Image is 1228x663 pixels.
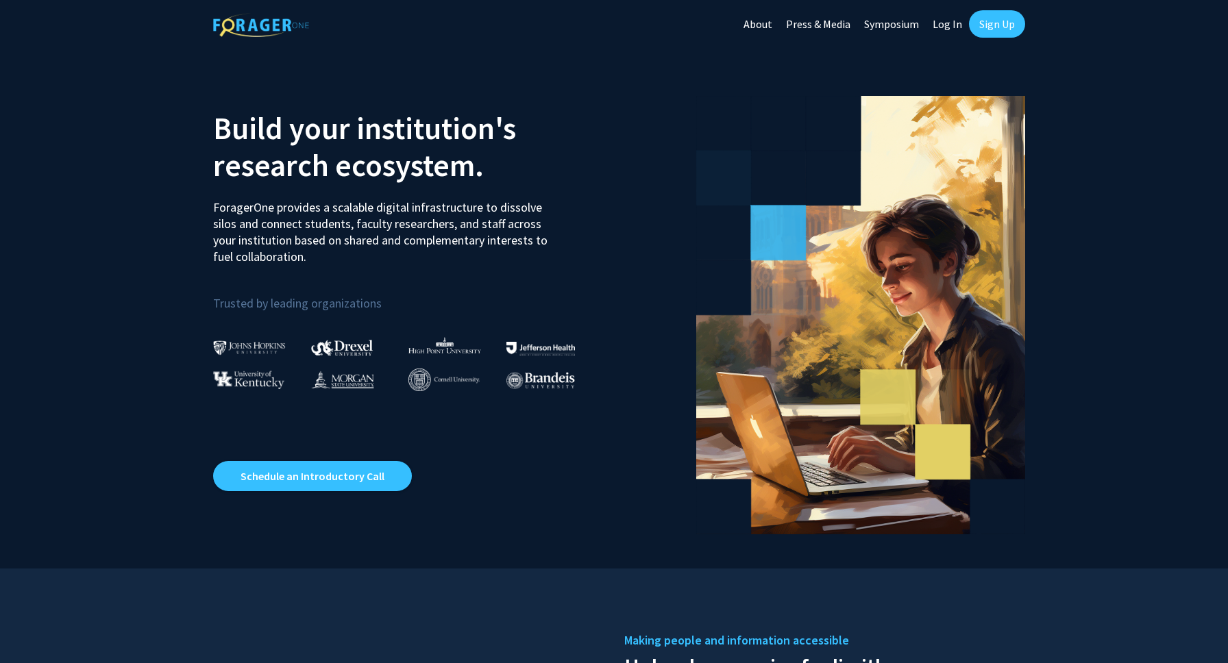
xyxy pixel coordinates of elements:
[213,13,309,37] img: ForagerOne Logo
[969,10,1025,38] a: Sign Up
[408,368,480,391] img: Cornell University
[10,601,58,653] iframe: Chat
[624,630,1015,651] h5: Making people and information accessible
[311,371,374,388] img: Morgan State University
[506,372,575,389] img: Brandeis University
[311,340,373,355] img: Drexel University
[213,371,284,389] img: University of Kentucky
[213,110,604,184] h2: Build your institution's research ecosystem.
[213,189,557,265] p: ForagerOne provides a scalable digital infrastructure to dissolve silos and connect students, fac...
[213,340,286,355] img: Johns Hopkins University
[213,276,604,314] p: Trusted by leading organizations
[408,337,481,353] img: High Point University
[213,461,412,491] a: Opens in a new tab
[506,342,575,355] img: Thomas Jefferson University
